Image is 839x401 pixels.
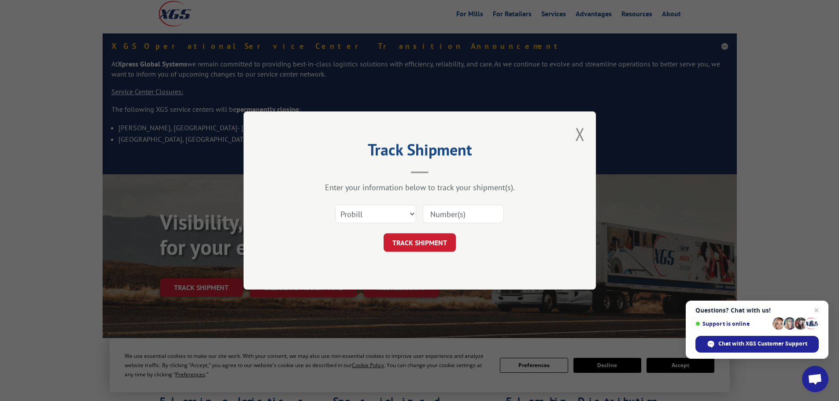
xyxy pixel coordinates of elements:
[384,233,456,252] button: TRACK SHIPMENT
[695,320,769,327] span: Support is online
[695,307,819,314] span: Questions? Chat with us!
[423,205,504,223] input: Number(s)
[802,366,828,392] a: Open chat
[695,336,819,353] span: Chat with XGS Customer Support
[718,340,807,348] span: Chat with XGS Customer Support
[575,122,585,146] button: Close modal
[288,143,552,160] h2: Track Shipment
[288,182,552,192] div: Enter your information below to track your shipment(s).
